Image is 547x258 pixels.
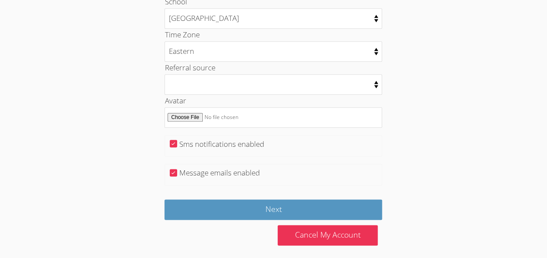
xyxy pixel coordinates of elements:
label: Sms notifications enabled [179,139,264,149]
a: Cancel My Account [278,225,378,245]
label: Avatar [164,96,186,106]
input: Next [164,199,382,220]
label: Referral source [164,63,215,73]
label: Message emails enabled [179,168,260,178]
label: Time Zone [164,30,199,40]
